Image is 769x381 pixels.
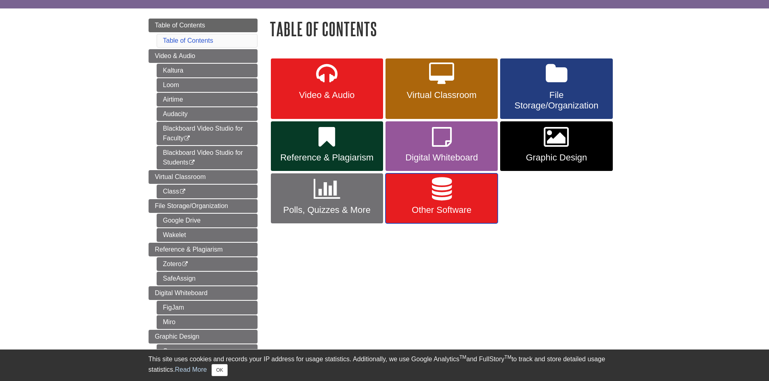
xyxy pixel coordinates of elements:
span: Video & Audio [155,52,195,59]
sup: TM [505,354,511,360]
span: File Storage/Organization [155,202,228,209]
a: Google Drive [157,214,258,227]
div: This site uses cookies and records your IP address for usage statistics. Additionally, we use Goo... [149,354,621,376]
span: Other Software [392,205,492,215]
span: Graphic Design [506,152,606,163]
a: Reference & Plagiarism [271,121,383,171]
a: Airtime [157,93,258,106]
a: Blackboard Video Studio for Faculty [157,122,258,145]
a: Zotero [157,257,258,271]
a: Table of Contents [149,19,258,32]
span: Digital Whiteboard [155,289,208,296]
a: Audacity [157,107,258,121]
a: Video & Audio [271,58,383,119]
span: Video & Audio [277,90,377,100]
button: Close [212,364,227,376]
a: Digital Whiteboard [386,121,498,171]
i: This link opens in a new window [184,136,191,141]
span: Virtual Classroom [392,90,492,100]
i: This link opens in a new window [179,189,186,194]
i: This link opens in a new window [182,262,189,267]
a: Graphic Design [149,330,258,344]
a: Class [157,185,258,198]
a: Other Software [386,173,498,223]
a: SafeAssign [157,272,258,285]
a: File Storage/Organization [500,58,612,119]
span: Virtual Classroom [155,173,206,180]
a: File Storage/Organization [149,199,258,213]
a: Kaltura [157,64,258,77]
span: Reference & Plagiarism [277,152,377,163]
a: Virtual Classroom [386,58,498,119]
span: Graphic Design [155,333,199,340]
a: Virtual Classroom [149,170,258,184]
a: Miro [157,315,258,329]
a: Loom [157,78,258,92]
a: Table of Contents [163,37,214,44]
span: Reference & Plagiarism [155,246,223,253]
i: This link opens in a new window [189,160,195,165]
a: Canva [157,344,258,358]
span: Table of Contents [155,22,205,29]
a: Reference & Plagiarism [149,243,258,256]
a: Graphic Design [500,121,612,171]
a: Wakelet [157,228,258,242]
span: Digital Whiteboard [392,152,492,163]
h1: Table of Contents [270,19,621,39]
a: Video & Audio [149,49,258,63]
a: Digital Whiteboard [149,286,258,300]
span: Polls, Quizzes & More [277,205,377,215]
a: Polls, Quizzes & More [271,173,383,223]
a: FigJam [157,301,258,314]
sup: TM [459,354,466,360]
a: Blackboard Video Studio for Students [157,146,258,169]
a: Read More [175,366,207,373]
span: File Storage/Organization [506,90,606,111]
